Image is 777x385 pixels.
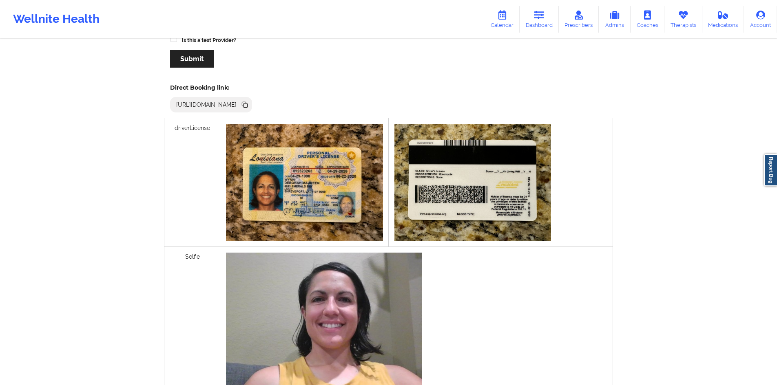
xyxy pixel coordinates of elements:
[664,6,702,33] a: Therapists
[744,6,777,33] a: Account
[173,101,240,109] div: [URL][DOMAIN_NAME]
[170,84,252,91] h5: Direct Booking link:
[164,118,220,247] div: driverLicense
[485,6,520,33] a: Calendar
[599,6,631,33] a: Admins
[170,50,214,68] button: Submit
[226,124,383,241] img: d3009ab2-9223-4474-8bb7-483577dce84e_103f8a03-9f6d-48bf-b0c9-13b3c02475bfDMW_LA_DL_Front.jpg
[520,6,559,33] a: Dashboard
[182,36,236,44] label: Is this a test Provider?
[764,154,777,186] a: Report Bug
[559,6,599,33] a: Prescribers
[631,6,664,33] a: Coaches
[702,6,744,33] a: Medications
[394,124,551,241] img: 347fd43c-881c-49b0-8031-5b55fcf058f5_ba9313fb-39f1-40be-9998-22aeef63c388DMW_LA_DL_Back.jpg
